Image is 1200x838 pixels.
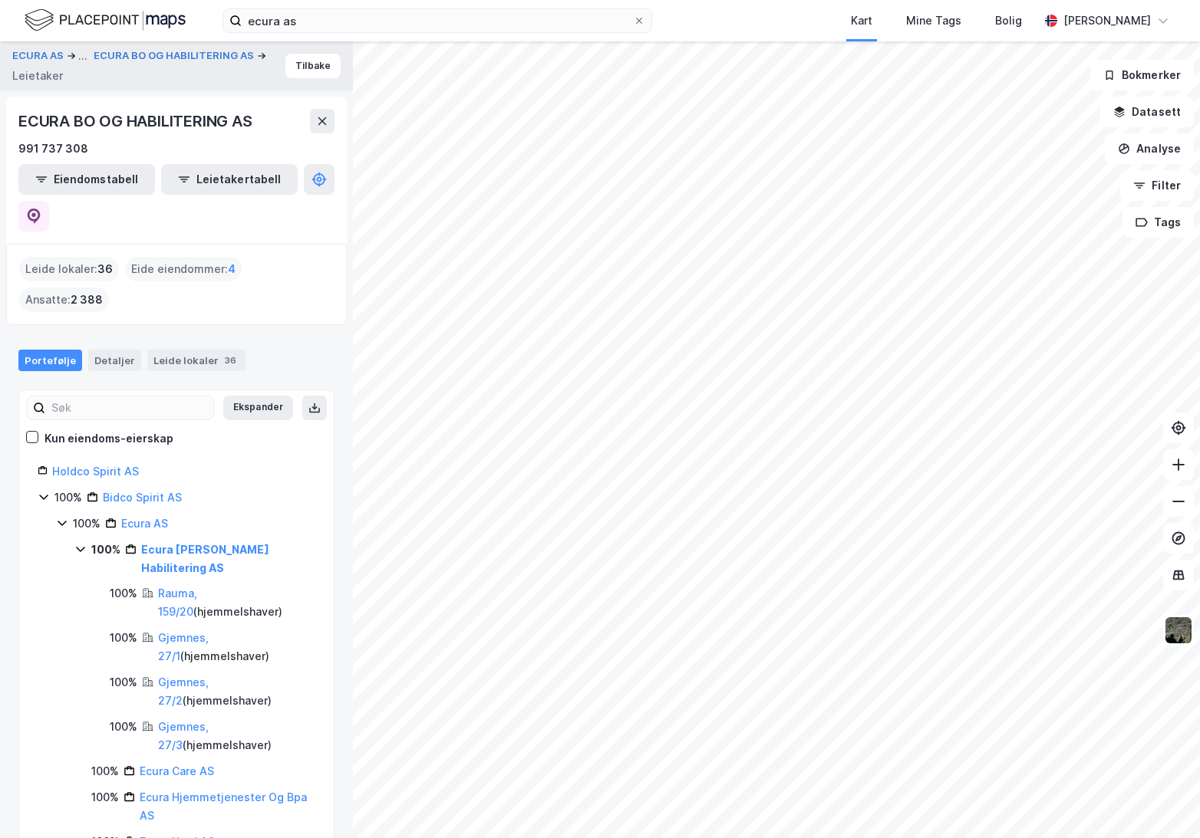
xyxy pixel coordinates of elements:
[1100,97,1194,127] button: Datasett
[223,396,293,420] button: Ekspander
[161,164,298,195] button: Leietakertabell
[242,9,633,32] input: Søk på adresse, matrikkel, gårdeiere, leietakere eller personer
[1123,207,1194,238] button: Tags
[158,718,315,754] div: ( hjemmelshaver )
[91,541,120,559] div: 100%
[18,140,88,158] div: 991 737 308
[158,673,315,710] div: ( hjemmelshaver )
[158,584,315,621] div: ( hjemmelshaver )
[12,67,63,85] div: Leietaker
[91,762,119,780] div: 100%
[71,291,103,309] span: 2 388
[158,629,315,665] div: ( hjemmelshaver )
[18,109,255,133] div: ECURA BO OG HABILITERING AS
[1090,60,1194,90] button: Bokmerker
[94,48,257,64] button: ECURA BO OG HABILITERING AS
[1063,12,1151,30] div: [PERSON_NAME]
[140,790,307,822] a: Ecura Hjemmetjenester Og Bpa AS
[19,288,109,312] div: Ansatte :
[110,584,137,603] div: 100%
[18,164,155,195] button: Eiendomstabell
[1164,616,1193,645] img: 9k=
[285,54,341,78] button: Tilbake
[110,673,137,692] div: 100%
[906,12,961,30] div: Mine Tags
[228,260,236,278] span: 4
[158,720,209,751] a: Gjemnes, 27/3
[158,587,197,618] a: Rauma, 159/20
[19,257,119,281] div: Leide lokaler :
[121,517,168,530] a: Ecura AS
[88,350,141,371] div: Detaljer
[222,353,239,368] div: 36
[52,465,139,478] a: Holdco Spirit AS
[851,12,872,30] div: Kart
[1123,764,1200,838] iframe: Chat Widget
[97,260,113,278] span: 36
[45,429,173,448] div: Kun eiendoms-eierskap
[45,396,213,419] input: Søk
[91,788,119,807] div: 100%
[141,543,269,574] a: Ecura [PERSON_NAME] Habilitering AS
[12,47,67,65] button: ECURA AS
[1120,170,1194,201] button: Filter
[125,257,242,281] div: Eide eiendommer :
[25,7,186,34] img: logo.f888ab2527a4732fd821a326f86c7f29.svg
[73,514,101,533] div: 100%
[158,675,209,707] a: Gjemnes, 27/2
[158,631,209,662] a: Gjemnes, 27/1
[110,718,137,736] div: 100%
[140,764,214,777] a: Ecura Care AS
[18,350,82,371] div: Portefølje
[995,12,1022,30] div: Bolig
[110,629,137,647] div: 100%
[1123,764,1200,838] div: Kontrollprogram for chat
[54,488,82,507] div: 100%
[103,491,182,504] a: Bidco Spirit AS
[147,350,246,371] div: Leide lokaler
[1105,133,1194,164] button: Analyse
[78,47,87,65] div: ...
